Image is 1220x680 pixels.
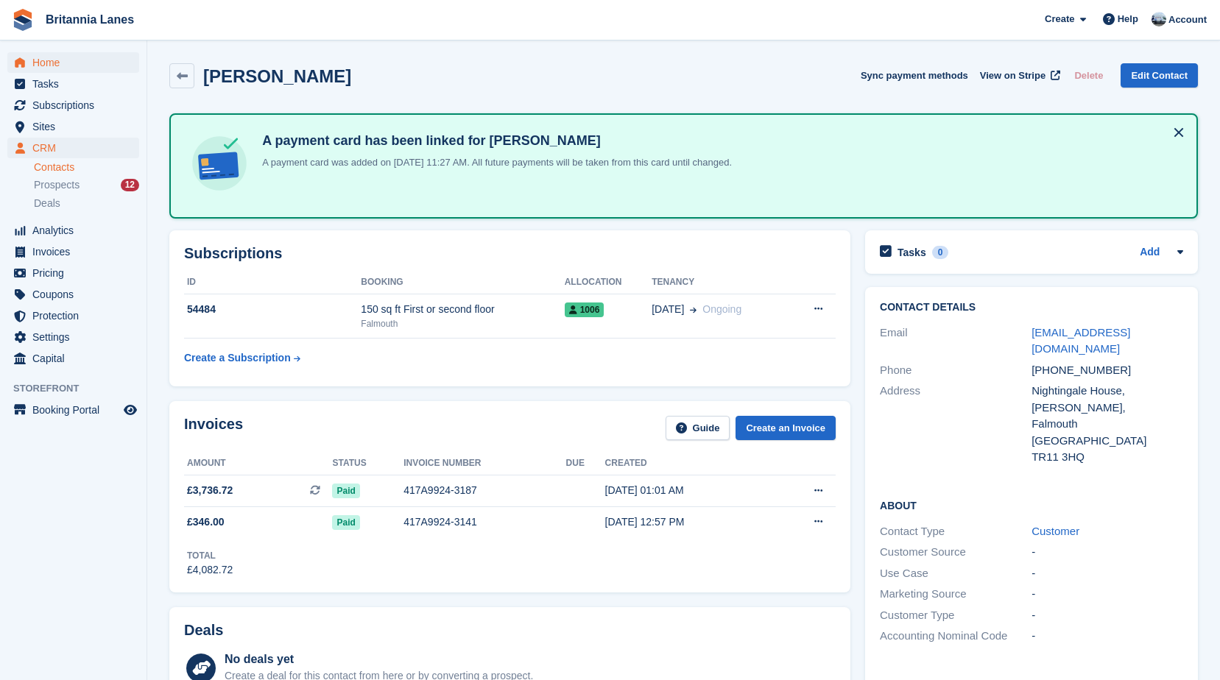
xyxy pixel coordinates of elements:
div: Marketing Source [880,586,1032,603]
a: menu [7,284,139,305]
span: Capital [32,348,121,369]
a: menu [7,400,139,420]
p: A payment card was added on [DATE] 11:27 AM. All future payments will be taken from this card unt... [256,155,732,170]
a: [EMAIL_ADDRESS][DOMAIN_NAME] [1032,326,1130,355]
div: 417A9924-3187 [403,483,565,498]
div: - [1032,544,1183,561]
a: Add [1140,244,1160,261]
span: Booking Portal [32,400,121,420]
h2: Invoices [184,416,243,440]
a: Guide [666,416,730,440]
span: Sites [32,116,121,137]
th: Tenancy [652,271,789,294]
span: [DATE] [652,302,684,317]
div: Phone [880,362,1032,379]
h2: About [880,497,1183,512]
a: menu [7,220,139,241]
div: [PHONE_NUMBER] [1032,362,1183,379]
div: - [1032,586,1183,603]
div: Address [880,383,1032,466]
a: Britannia Lanes [40,7,140,32]
img: card-linked-ebf98d0992dc2aeb22e95c0e3c79077019eb2392cfd83c6a337811c24bc77127.svg [188,132,250,194]
h2: Tasks [898,246,926,259]
div: Nightingale House, [PERSON_NAME], [1032,383,1183,416]
a: menu [7,116,139,137]
div: 12 [121,179,139,191]
h2: [PERSON_NAME] [203,66,351,86]
a: Create an Invoice [736,416,836,440]
div: TR11 3HQ [1032,449,1183,466]
th: Amount [184,452,332,475]
div: - [1032,628,1183,645]
div: [DATE] 01:01 AM [605,483,772,498]
div: Total [187,549,233,562]
span: Deals [34,196,60,210]
div: Email [880,325,1032,358]
img: stora-icon-8386f47178a22dfd0bd8f6a31ec36ba5ce8667c1dd55bd0f319d3a0aa187defe.svg [12,9,34,31]
a: Contacts [34,160,139,174]
span: Home [32,52,121,73]
a: menu [7,138,139,158]
span: Tasks [32,74,121,94]
span: Settings [32,327,121,347]
a: Create a Subscription [184,344,300,372]
span: Ongoing [702,303,741,315]
div: [DATE] 12:57 PM [605,514,772,530]
div: Falmouth [1032,416,1183,433]
span: Analytics [32,220,121,241]
span: Storefront [13,381,147,396]
div: Contact Type [880,523,1032,540]
span: £346.00 [187,514,225,530]
span: Prospects [34,178,80,192]
a: Edit Contact [1121,63,1198,88]
div: £4,082.72 [187,562,233,578]
span: Paid [332,515,359,530]
span: Protection [32,305,121,326]
span: Subscriptions [32,95,121,116]
th: Status [332,452,403,475]
span: Invoices [32,241,121,262]
a: menu [7,327,139,347]
th: Due [566,452,605,475]
span: CRM [32,138,121,158]
span: £3,736.72 [187,483,233,498]
a: Deals [34,196,139,211]
a: menu [7,52,139,73]
span: Paid [332,484,359,498]
div: - [1032,607,1183,624]
h2: Deals [184,622,223,639]
div: Falmouth [361,317,564,330]
button: Delete [1068,63,1109,88]
div: 150 sq ft First or second floor [361,302,564,317]
h4: A payment card has been linked for [PERSON_NAME] [256,132,732,149]
a: Customer [1032,525,1079,537]
a: Prospects 12 [34,177,139,193]
span: 1006 [565,302,604,317]
div: No deals yet [225,651,533,668]
a: menu [7,348,139,369]
th: Allocation [565,271,652,294]
div: - [1032,565,1183,582]
a: menu [7,305,139,326]
th: Invoice number [403,452,565,475]
a: Preview store [121,401,139,419]
h2: Contact Details [880,302,1183,314]
span: Coupons [32,284,121,305]
span: Account [1168,13,1207,27]
span: Pricing [32,263,121,283]
div: Accounting Nominal Code [880,628,1032,645]
th: ID [184,271,361,294]
a: View on Stripe [974,63,1063,88]
a: menu [7,74,139,94]
div: 0 [932,246,949,259]
button: Sync payment methods [861,63,968,88]
span: Create [1045,12,1074,26]
div: 54484 [184,302,361,317]
img: John Millership [1152,12,1166,26]
a: menu [7,95,139,116]
div: Customer Type [880,607,1032,624]
th: Booking [361,271,564,294]
a: menu [7,263,139,283]
a: menu [7,241,139,262]
div: [GEOGRAPHIC_DATA] [1032,433,1183,450]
